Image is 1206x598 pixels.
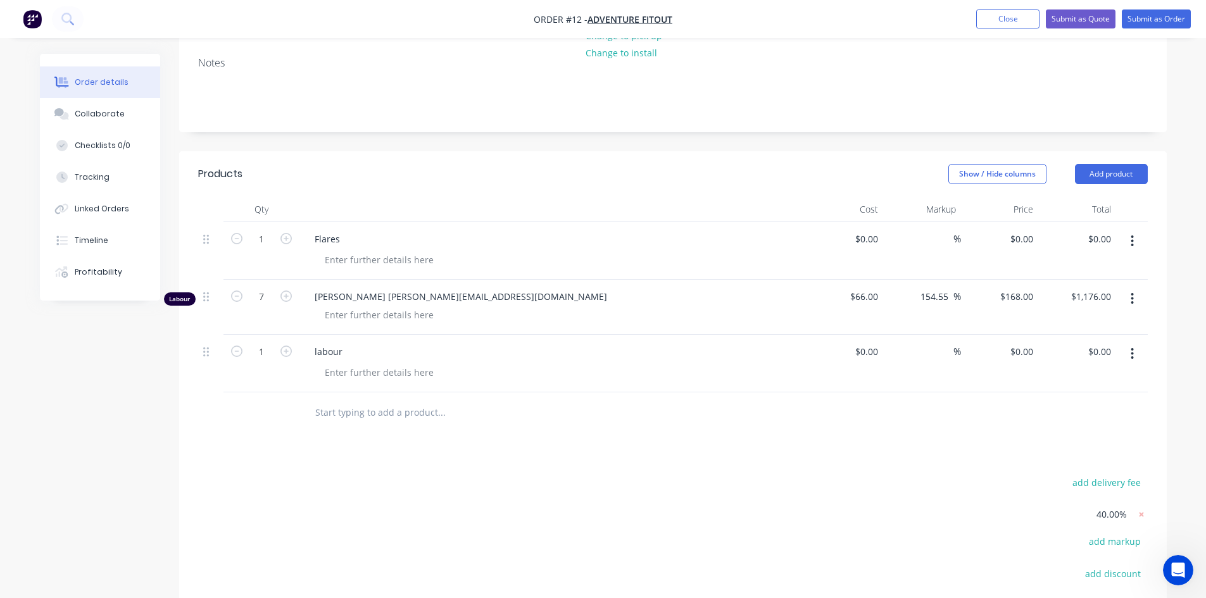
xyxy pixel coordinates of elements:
[198,57,1148,69] div: Notes
[40,225,160,256] button: Timeline
[75,108,125,120] div: Collaborate
[75,171,110,183] div: Tracking
[1096,508,1127,521] span: 40.00%
[1079,565,1148,582] button: add discount
[1083,532,1148,549] button: add markup
[1038,197,1116,222] div: Total
[75,266,122,278] div: Profitability
[1163,555,1193,585] iframe: Intercom live chat
[948,164,1046,184] button: Show / Hide columns
[315,290,801,303] span: [PERSON_NAME] [PERSON_NAME][EMAIL_ADDRESS][DOMAIN_NAME]
[953,232,961,246] span: %
[75,77,129,88] div: Order details
[75,140,130,151] div: Checklists 0/0
[40,66,160,98] button: Order details
[198,166,242,182] div: Products
[23,9,42,28] img: Factory
[305,342,353,361] div: labour
[315,400,568,425] input: Start typing to add a product...
[976,9,1040,28] button: Close
[1046,9,1115,28] button: Submit as Quote
[40,193,160,225] button: Linked Orders
[806,197,884,222] div: Cost
[75,235,108,246] div: Timeline
[953,289,961,304] span: %
[75,203,129,215] div: Linked Orders
[961,197,1039,222] div: Price
[1075,164,1148,184] button: Add product
[953,344,961,359] span: %
[305,230,350,248] div: Flares
[579,44,663,61] button: Change to install
[40,98,160,130] button: Collaborate
[883,197,961,222] div: Markup
[40,256,160,288] button: Profitability
[164,292,196,306] div: Labour
[1122,9,1191,28] button: Submit as Order
[534,13,587,25] span: Order #12 -
[40,161,160,193] button: Tracking
[1066,474,1148,491] button: add delivery fee
[587,13,672,25] a: Adventure fitout
[40,130,160,161] button: Checklists 0/0
[223,197,299,222] div: Qty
